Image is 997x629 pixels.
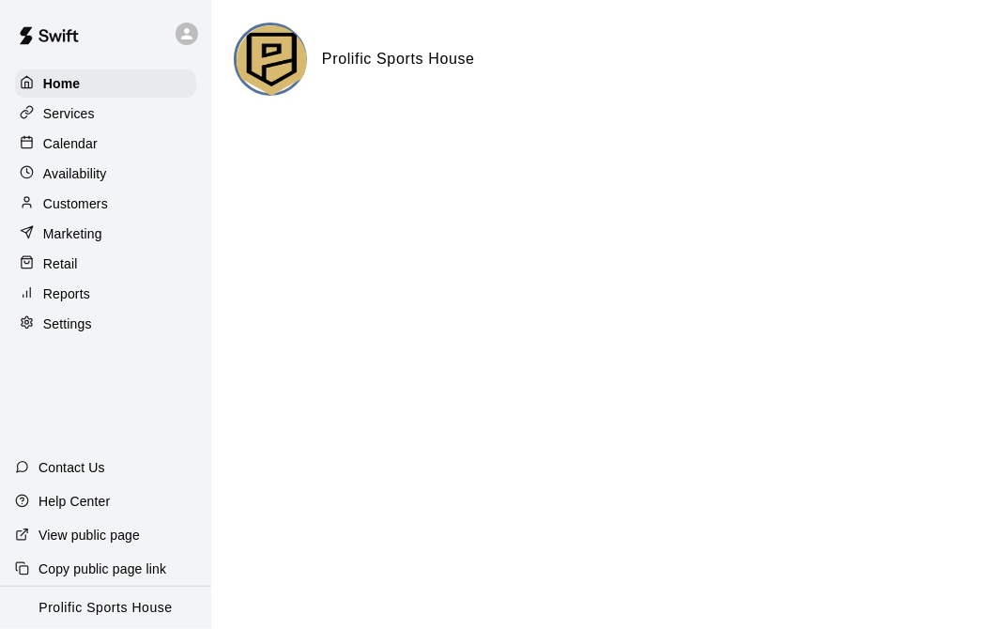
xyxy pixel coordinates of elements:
[237,25,307,96] img: Prolific Sports House logo
[43,314,92,333] p: Settings
[38,598,172,618] p: Prolific Sports House
[43,254,78,273] p: Retail
[15,250,196,278] a: Retail
[38,492,110,511] p: Help Center
[43,104,95,123] p: Services
[38,560,166,578] p: Copy public page link
[15,130,196,158] a: Calendar
[15,220,196,248] a: Marketing
[43,134,98,153] p: Calendar
[38,526,140,545] p: View public page
[43,74,81,93] p: Home
[322,47,475,71] h6: Prolific Sports House
[43,164,107,183] p: Availability
[15,310,196,338] a: Settings
[15,190,196,218] a: Customers
[15,100,196,128] a: Services
[15,160,196,188] a: Availability
[15,280,196,308] a: Reports
[38,458,105,477] p: Contact Us
[43,284,90,303] p: Reports
[43,194,108,213] p: Customers
[43,224,102,243] p: Marketing
[15,69,196,98] a: Home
